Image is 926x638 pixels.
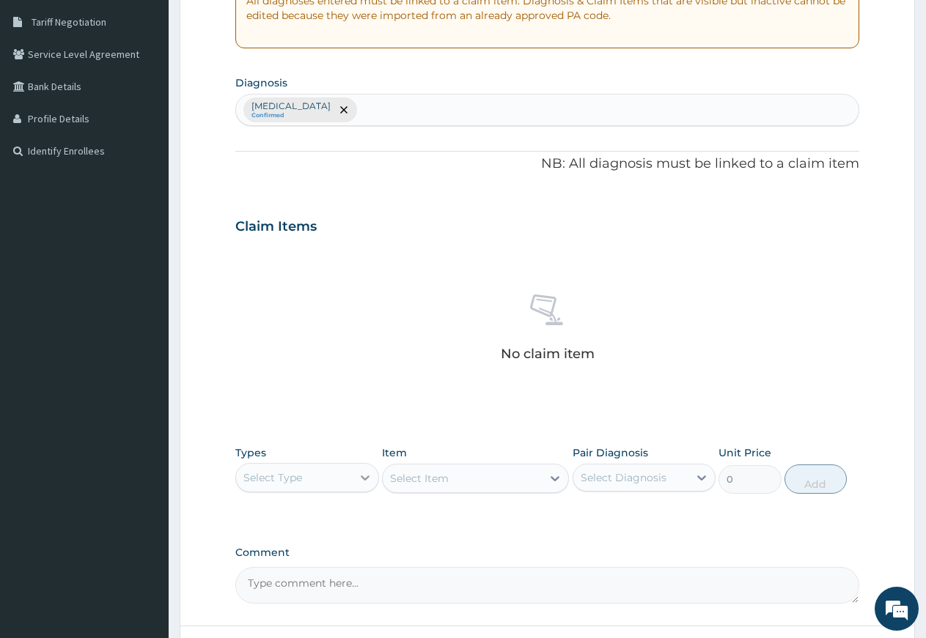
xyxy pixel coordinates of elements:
[235,155,859,174] p: NB: All diagnosis must be linked to a claim item
[784,464,847,494] button: Add
[76,82,246,101] div: Chat with us now
[235,219,317,235] h3: Claim Items
[243,470,302,485] div: Select Type
[85,185,202,333] span: We're online!
[337,103,350,116] span: remove selection option
[581,470,666,485] div: Select Diagnosis
[251,100,331,112] p: [MEDICAL_DATA]
[251,112,331,119] small: Confirmed
[7,400,279,451] textarea: Type your message and hit 'Enter'
[27,73,59,110] img: d_794563401_company_1708531726252_794563401
[501,346,595,361] p: No claim item
[240,7,276,42] div: Minimize live chat window
[719,445,771,460] label: Unit Price
[235,447,266,459] label: Types
[32,15,106,29] span: Tariff Negotiation
[235,75,287,90] label: Diagnosis
[573,445,648,460] label: Pair Diagnosis
[382,445,407,460] label: Item
[235,546,859,559] label: Comment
